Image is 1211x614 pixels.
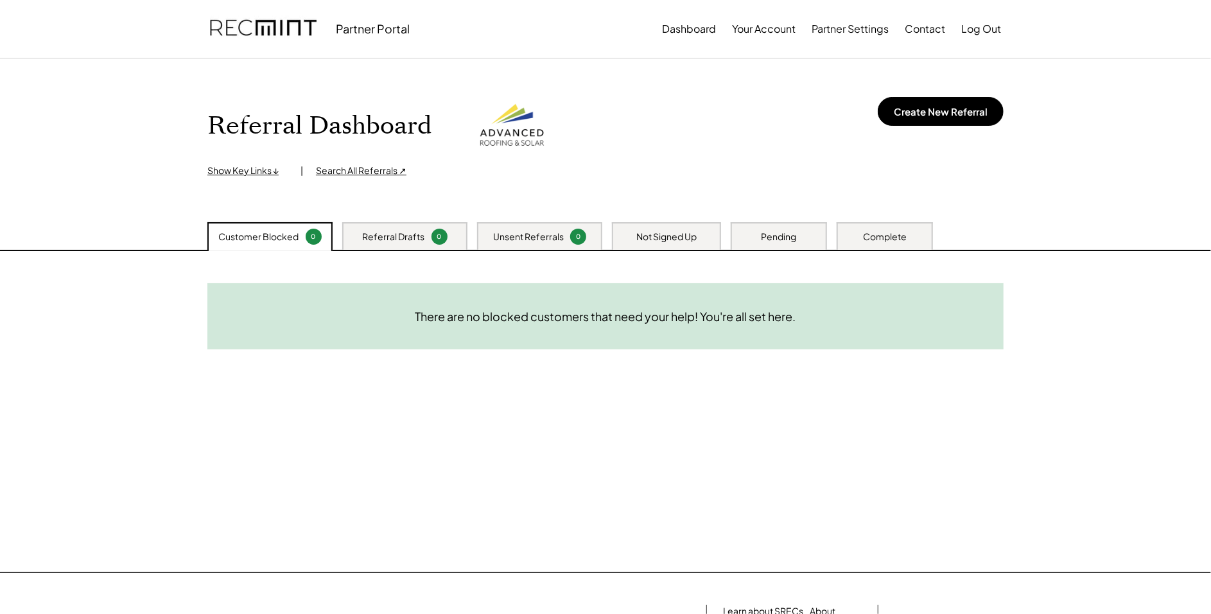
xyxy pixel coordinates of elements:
div: Pending [762,231,797,243]
img: recmint-logotype%403x.png [210,7,317,51]
div: Unsent Referrals [493,231,564,243]
button: Create New Referral [878,97,1004,126]
button: Partner Settings [812,16,889,42]
div: | [301,164,303,177]
div: Customer Blocked [219,231,299,243]
div: 0 [308,232,320,241]
div: Complete [863,231,907,243]
button: Your Account [732,16,796,42]
button: Log Out [961,16,1001,42]
div: Not Signed Up [636,231,697,243]
div: Partner Portal [336,21,410,36]
img: ars%20logo.png [476,91,547,161]
button: Dashboard [662,16,716,42]
button: Contact [905,16,945,42]
div: Referral Drafts [363,231,425,243]
div: 0 [572,232,584,241]
div: There are no blocked customers that need your help! You're all set here. [415,309,796,324]
div: Show Key Links ↓ [207,164,288,177]
div: 0 [433,232,446,241]
div: Search All Referrals ↗ [316,164,406,177]
h1: Referral Dashboard [207,111,431,141]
